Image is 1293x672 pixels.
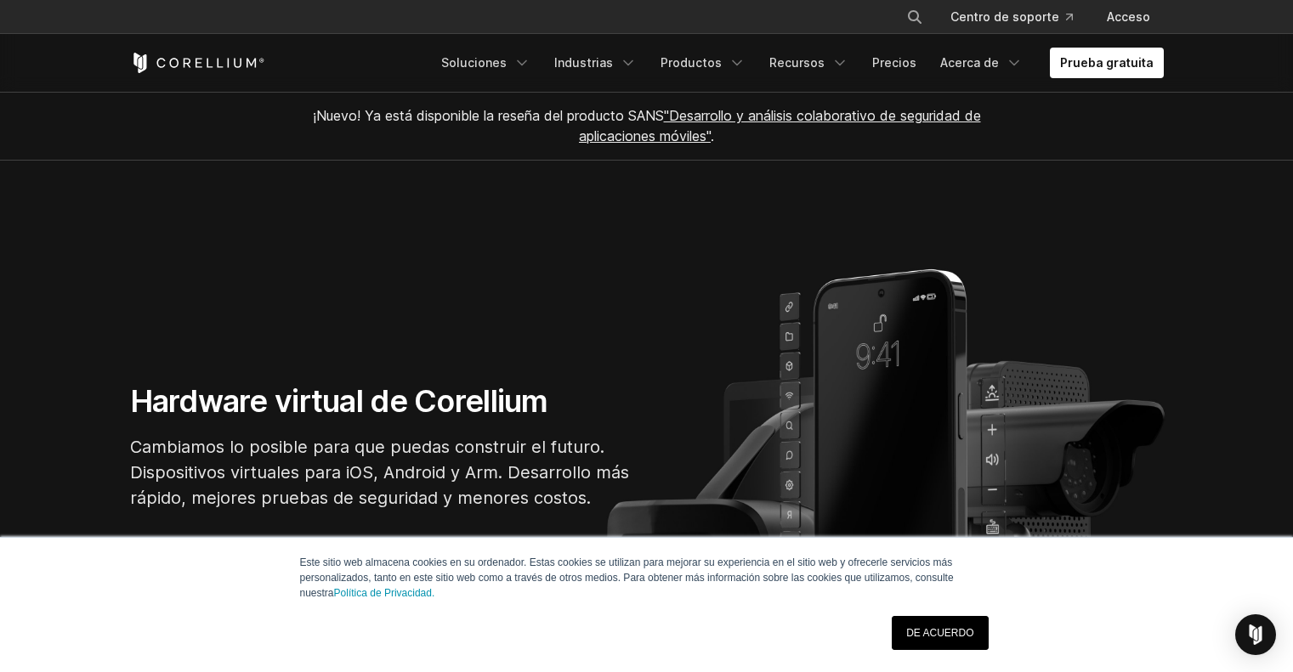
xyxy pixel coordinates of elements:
[1107,9,1150,24] font: Acceso
[661,55,722,70] font: Productos
[892,616,988,650] a: DE ACUERDO
[906,627,973,639] font: DE ACUERDO
[130,382,548,420] font: Hardware virtual de Corellium
[130,437,629,508] font: Cambiamos lo posible para que puedas construir el futuro. Dispositivos virtuales para iOS, Androi...
[313,107,664,124] font: ¡Nuevo! Ya está disponible la reseña del producto SANS
[579,107,981,144] a: "Desarrollo y análisis colaborativo de seguridad de aplicaciones móviles"
[334,587,435,599] a: Política de Privacidad.
[130,53,265,73] a: Página de inicio de Corellium
[886,2,1164,32] div: Menú de navegación
[441,55,507,70] font: Soluciones
[711,127,714,144] font: .
[431,48,1164,78] div: Menú de navegación
[1235,614,1276,655] div: Open Intercom Messenger
[950,9,1059,24] font: Centro de soporte
[872,55,916,70] font: Precios
[940,55,999,70] font: Acerca de
[554,55,613,70] font: Industrias
[899,2,930,32] button: Buscar
[769,55,825,70] font: Recursos
[1060,55,1154,70] font: Prueba gratuita
[300,556,954,599] font: Este sitio web almacena cookies en su ordenador. Estas cookies se utilizan para mejorar su experi...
